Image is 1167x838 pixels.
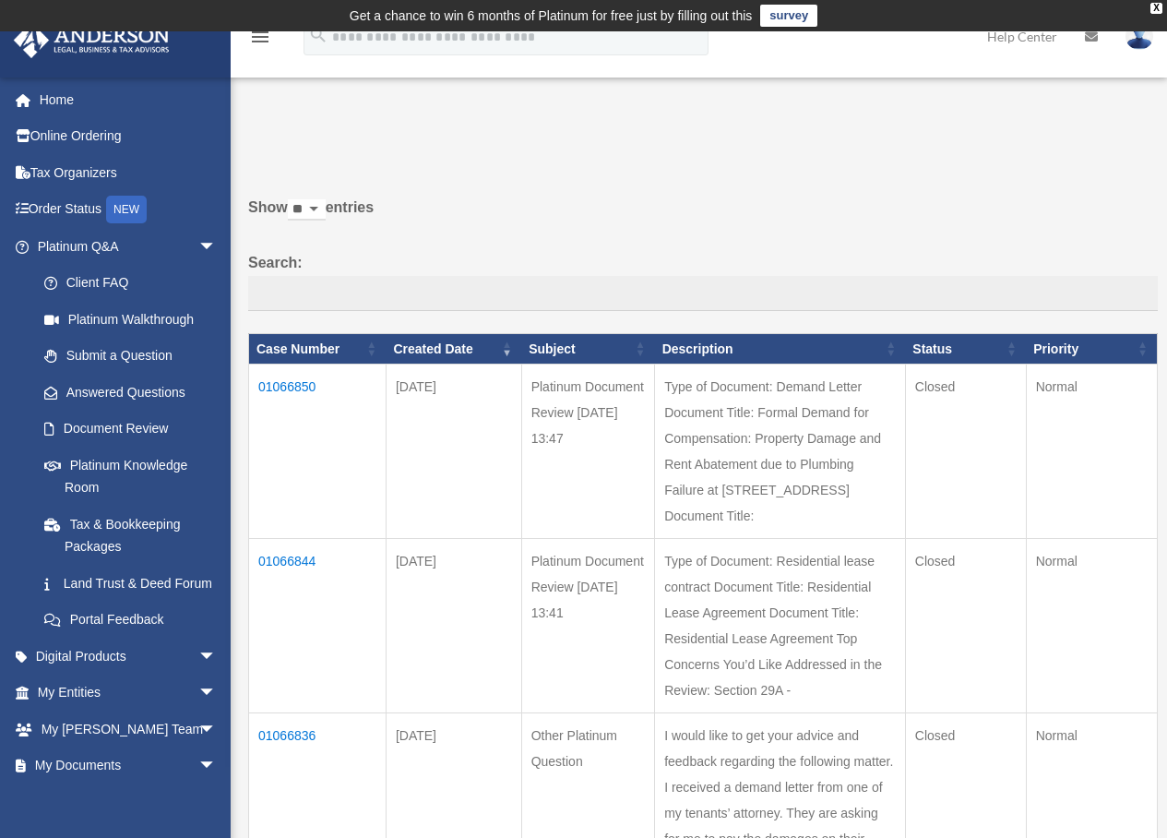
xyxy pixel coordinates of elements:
[26,338,235,375] a: Submit a Question
[655,365,906,539] td: Type of Document: Demand Letter Document Title: Formal Demand for Compensation: Property Damage a...
[1026,365,1157,539] td: Normal
[521,539,654,713] td: Platinum Document Review [DATE] 13:41
[1125,23,1153,50] img: User Pic
[386,333,521,365] th: Created Date: activate to sort column ascending
[13,638,244,675] a: Digital Productsarrow_drop_down
[198,711,235,748] span: arrow_drop_down
[26,602,235,639] a: Portal Feedback
[26,565,235,602] a: Land Trust & Deed Forum
[106,196,147,223] div: NEW
[13,675,244,712] a: My Entitiesarrow_drop_down
[13,711,244,748] a: My [PERSON_NAME] Teamarrow_drop_down
[13,228,235,265] a: Platinum Q&Aarrow_drop_down
[521,365,654,539] td: Platinum Document Review [DATE] 13:47
[8,22,175,58] img: Anderson Advisors Platinum Portal
[26,506,235,565] a: Tax & Bookkeeping Packages
[249,32,271,48] a: menu
[308,25,328,45] i: search
[386,365,521,539] td: [DATE]
[198,638,235,676] span: arrow_drop_down
[26,411,235,448] a: Document Review
[13,191,244,229] a: Order StatusNEW
[26,265,235,302] a: Client FAQ
[1026,333,1157,365] th: Priority: activate to sort column ascending
[249,539,387,713] td: 01066844
[198,675,235,712] span: arrow_drop_down
[521,333,654,365] th: Subject: activate to sort column ascending
[13,118,244,155] a: Online Ordering
[905,365,1026,539] td: Closed
[198,228,235,266] span: arrow_drop_down
[386,539,521,713] td: [DATE]
[249,26,271,48] i: menu
[350,5,753,27] div: Get a chance to win 6 months of Platinum for free just by filling out this
[249,333,387,365] th: Case Number: activate to sort column ascending
[1150,3,1162,14] div: close
[1026,539,1157,713] td: Normal
[760,5,817,27] a: survey
[26,447,235,506] a: Platinum Knowledge Room
[198,748,235,785] span: arrow_drop_down
[13,81,244,118] a: Home
[26,301,235,338] a: Platinum Walkthrough
[288,199,326,221] select: Showentries
[655,539,906,713] td: Type of Document: Residential lease contract Document Title: Residential Lease Agreement Document...
[905,333,1026,365] th: Status: activate to sort column ascending
[26,374,226,411] a: Answered Questions
[248,276,1158,311] input: Search:
[13,748,244,784] a: My Documentsarrow_drop_down
[905,539,1026,713] td: Closed
[13,154,244,191] a: Tax Organizers
[248,250,1158,311] label: Search:
[248,195,1158,239] label: Show entries
[655,333,906,365] th: Description: activate to sort column ascending
[249,365,387,539] td: 01066850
